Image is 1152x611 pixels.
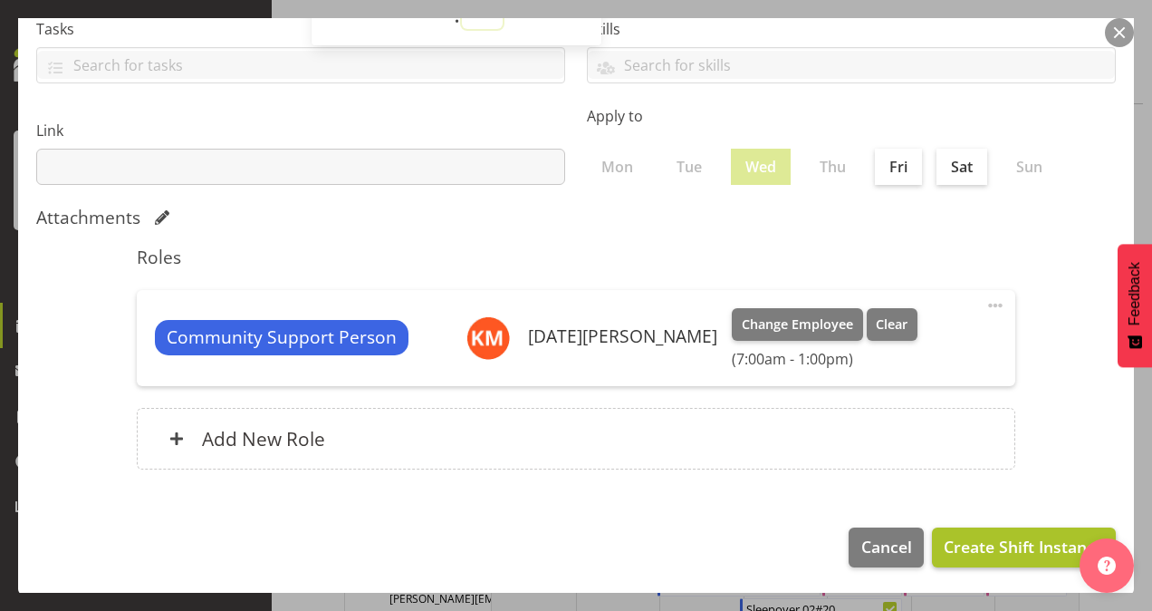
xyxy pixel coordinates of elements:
[37,51,564,79] input: Search for tasks
[932,528,1116,567] button: Create Shift Instance
[732,350,917,368] h6: (7:00am - 1:00pm)
[528,326,717,346] h6: [DATE][PERSON_NAME]
[1098,557,1116,575] img: help-xxl-2.png
[936,149,987,185] label: Sat
[861,535,912,558] span: Cancel
[588,51,1115,79] input: Search for skills
[587,18,1116,40] label: Skills
[742,315,853,335] span: Change Employee
[1127,262,1143,325] span: Feedback
[662,149,716,185] label: Tue
[36,207,140,228] h5: Attachments
[731,149,791,185] label: Wed
[732,308,863,341] button: Change Employee
[875,149,922,185] label: Fri
[1118,244,1152,367] button: Feedback - Show survey
[1002,149,1057,185] label: Sun
[202,427,325,451] h6: Add New Role
[167,325,397,351] span: Community Support Person
[36,18,565,40] label: Tasks
[137,247,1014,268] h5: Roles
[587,149,648,185] label: Mon
[805,149,860,185] label: Thu
[36,120,565,141] label: Link
[876,315,907,335] span: Clear
[944,535,1104,558] span: Create Shift Instance
[849,528,923,567] button: Cancel
[466,316,510,360] img: kartik-mahajan11435.jpg
[587,105,1116,127] label: Apply to
[867,308,918,341] button: Clear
